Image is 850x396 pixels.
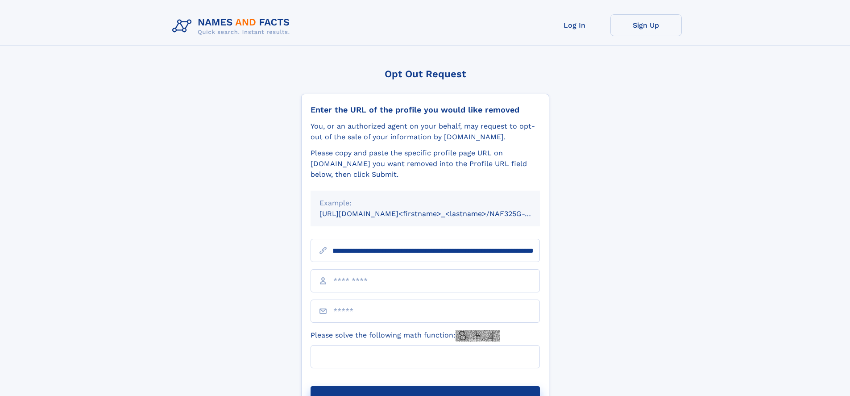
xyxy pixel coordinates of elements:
[301,68,549,79] div: Opt Out Request
[311,105,540,115] div: Enter the URL of the profile you would like removed
[311,121,540,142] div: You, or an authorized agent on your behalf, may request to opt-out of the sale of your informatio...
[311,148,540,180] div: Please copy and paste the specific profile page URL on [DOMAIN_NAME] you want removed into the Pr...
[319,209,557,218] small: [URL][DOMAIN_NAME]<firstname>_<lastname>/NAF325G-xxxxxxxx
[319,198,531,208] div: Example:
[311,330,500,342] label: Please solve the following math function:
[610,14,682,36] a: Sign Up
[539,14,610,36] a: Log In
[169,14,297,38] img: Logo Names and Facts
